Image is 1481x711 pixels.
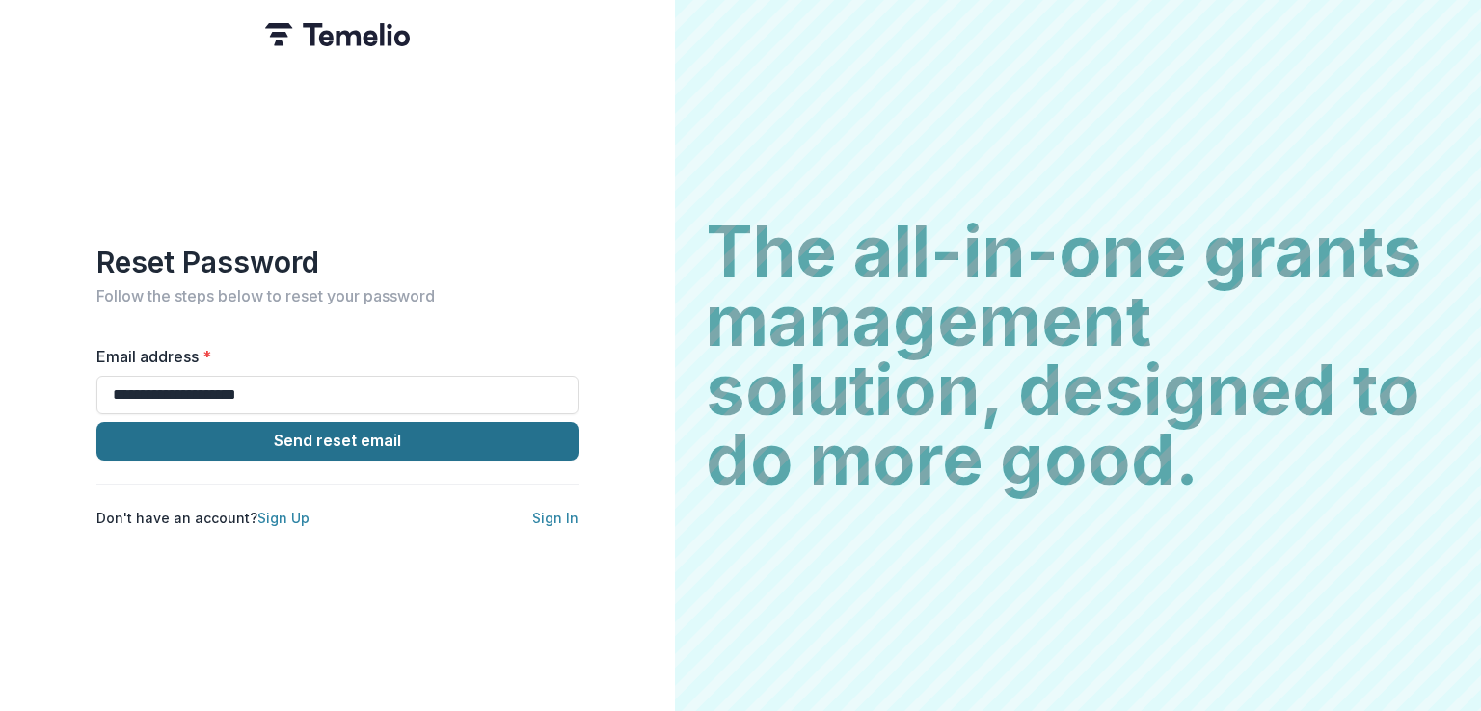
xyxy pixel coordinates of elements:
[265,23,410,46] img: Temelio
[96,287,579,305] h2: Follow the steps below to reset your password
[96,508,310,528] p: Don't have an account?
[532,510,579,526] a: Sign In
[257,510,310,526] a: Sign Up
[96,422,579,461] button: Send reset email
[96,245,579,279] h1: Reset Password
[96,345,567,368] label: Email address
